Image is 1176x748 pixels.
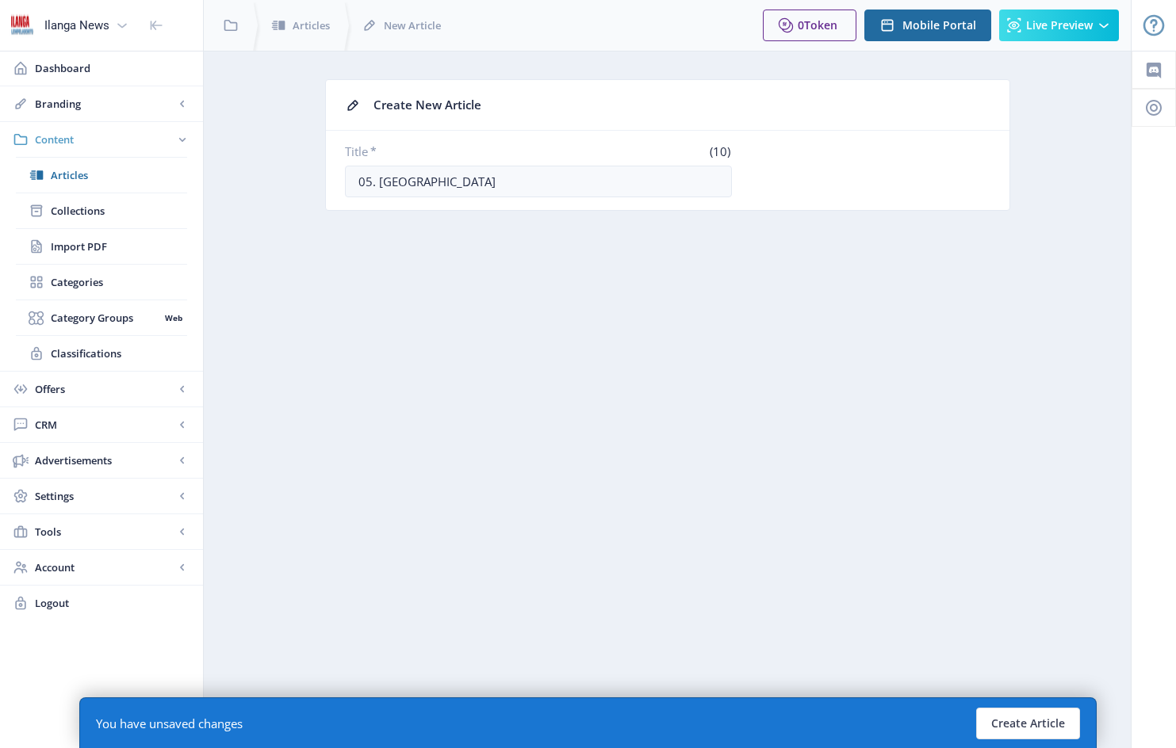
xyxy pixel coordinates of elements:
[16,229,187,264] a: Import PDF
[16,193,187,228] a: Collections
[373,93,990,117] div: Create New Article
[10,13,35,38] img: 6e32966d-d278-493e-af78-9af65f0c2223.png
[51,274,187,290] span: Categories
[345,143,532,159] label: Title
[763,10,856,41] button: 0Token
[16,265,187,300] a: Categories
[16,300,187,335] a: Category GroupsWeb
[35,524,174,540] span: Tools
[159,310,187,326] nb-badge: Web
[35,417,174,433] span: CRM
[864,10,991,41] button: Mobile Portal
[96,716,243,731] div: You have unsaved changes
[35,488,174,504] span: Settings
[35,595,190,611] span: Logout
[35,132,174,147] span: Content
[35,96,174,112] span: Branding
[707,143,732,159] span: (10)
[51,239,187,254] span: Import PDF
[51,345,187,361] span: Classifications
[16,336,187,371] a: Classifications
[35,452,174,468] span: Advertisements
[44,8,109,43] div: Ilanga News
[345,166,732,197] input: What's the title of your article?
[1026,19,1093,32] span: Live Preview
[35,381,174,397] span: Offers
[384,17,441,33] span: New Article
[35,559,174,575] span: Account
[16,158,187,193] a: Articles
[999,10,1119,41] button: Live Preview
[51,203,187,219] span: Collections
[804,17,837,32] span: Token
[35,60,190,76] span: Dashboard
[51,167,187,183] span: Articles
[976,708,1080,739] button: Create Article
[293,17,330,33] span: Articles
[51,310,159,326] span: Category Groups
[902,19,976,32] span: Mobile Portal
